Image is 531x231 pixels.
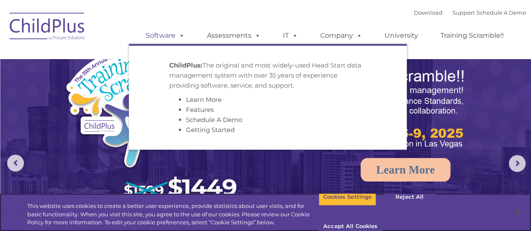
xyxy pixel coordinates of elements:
[199,27,269,44] a: Assessments
[383,188,436,206] button: Reject All
[117,90,152,96] span: Phone number
[186,106,214,114] a: Features
[5,7,89,49] img: ChildPlus by Procare Solutions
[508,202,527,221] button: Close
[414,9,526,16] font: |
[169,61,202,69] strong: ChildPlus:
[169,60,366,91] p: The original and most widely-used Head Start data management system with over 35 years of experie...
[186,116,242,124] a: Schedule A Demo
[414,9,442,16] a: Download
[476,9,526,16] a: Schedule A Demo
[376,27,426,44] a: University
[275,27,306,44] a: IT
[27,202,319,227] div: This website uses cookies to create a better user experience, provide statistics about user visit...
[361,158,450,182] a: Learn More
[453,9,475,16] a: Support
[117,55,142,62] span: Last name
[319,188,376,206] button: Cookies Settings
[137,27,193,44] a: Software
[186,126,235,134] a: Getting Started
[312,27,371,44] a: Company
[186,96,222,104] a: Learn More
[432,27,512,44] a: Training Scramble!!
